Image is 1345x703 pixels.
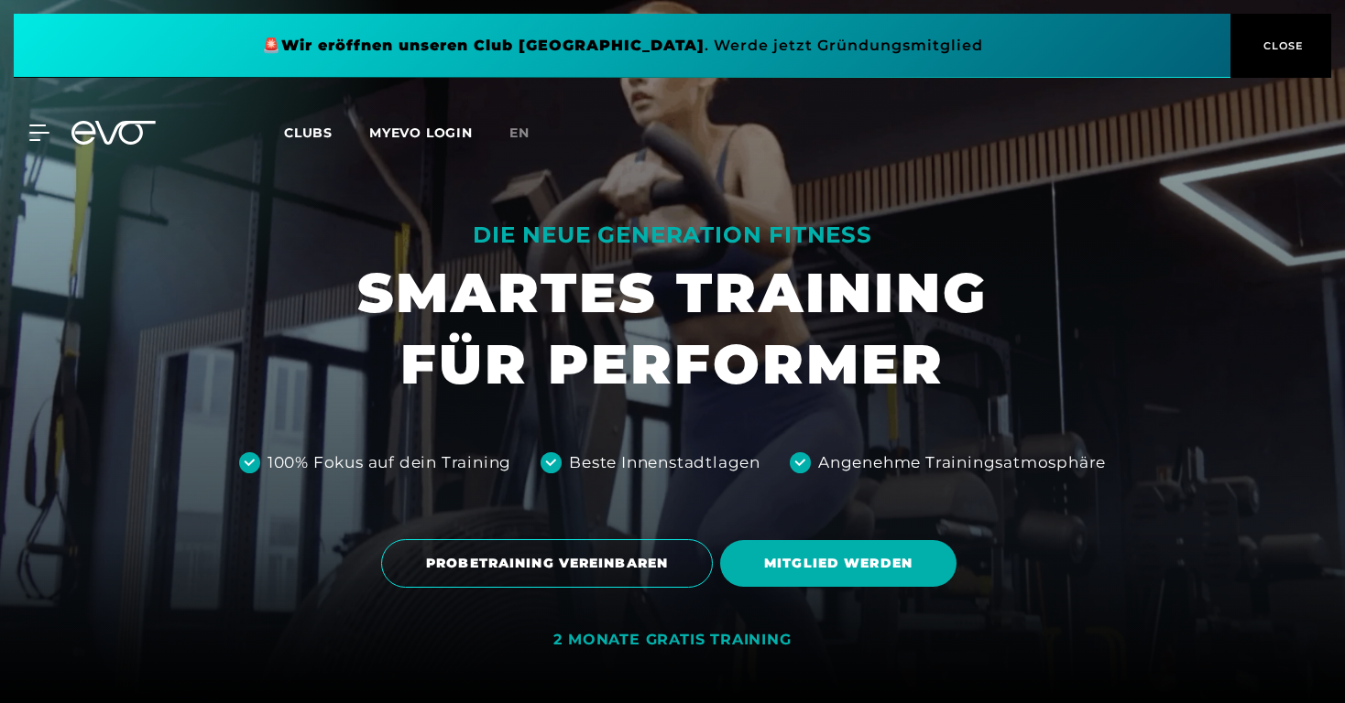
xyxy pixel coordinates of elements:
[818,451,1106,475] div: Angenehme Trainingsatmosphäre
[1230,14,1331,78] button: CLOSE
[357,257,988,400] h1: SMARTES TRAINING FÜR PERFORMER
[509,123,552,144] a: en
[284,124,369,141] a: Clubs
[569,451,760,475] div: Beste Innenstadtlagen
[720,526,964,600] a: MITGLIED WERDEN
[509,124,530,141] span: en
[426,554,668,573] span: PROBETRAINING VEREINBAREN
[268,451,511,475] div: 100% Fokus auf dein Training
[381,525,720,601] a: PROBETRAINING VEREINBAREN
[764,554,913,573] span: MITGLIED WERDEN
[553,631,791,650] div: 2 MONATE GRATIS TRAINING
[284,124,333,141] span: Clubs
[1259,38,1304,54] span: CLOSE
[369,124,473,141] a: MYEVO LOGIN
[357,221,988,250] div: DIE NEUE GENERATION FITNESS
